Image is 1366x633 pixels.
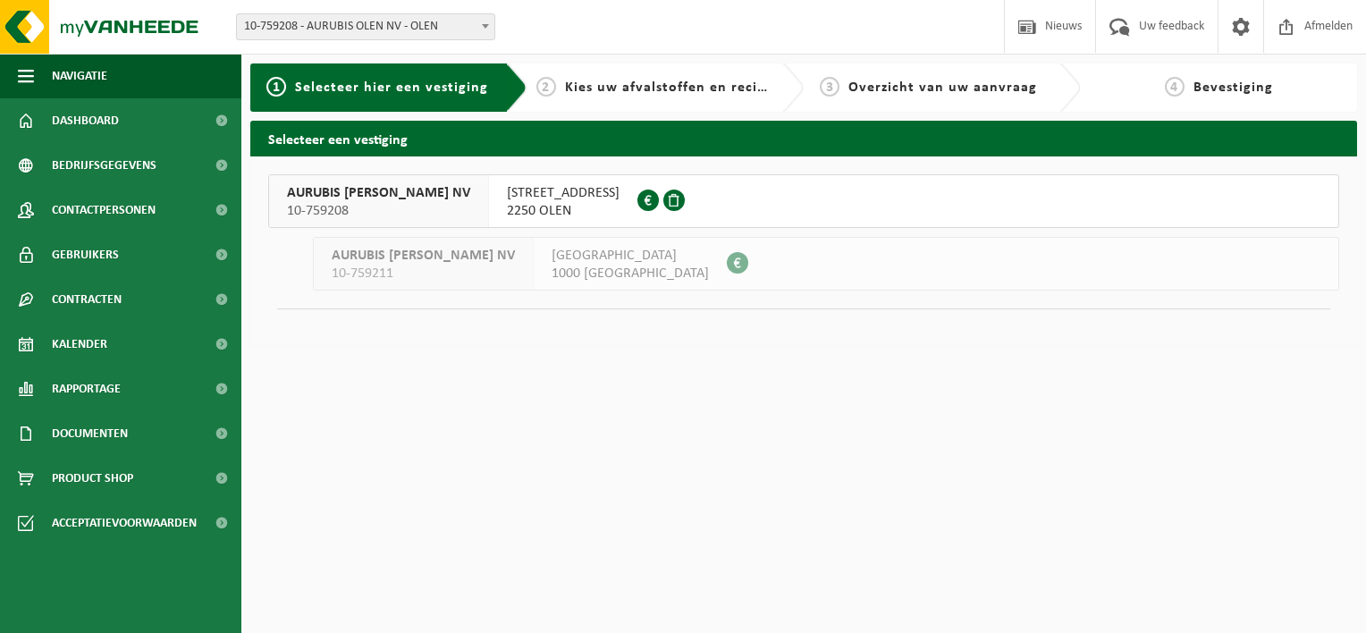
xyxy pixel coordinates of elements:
span: 2 [536,77,556,97]
span: AURUBIS [PERSON_NAME] NV [332,247,515,265]
span: [GEOGRAPHIC_DATA] [552,247,709,265]
button: AURUBIS [PERSON_NAME] NV 10-759208 [STREET_ADDRESS]2250 OLEN [268,174,1339,228]
span: Dashboard [52,98,119,143]
span: 2250 OLEN [507,202,620,220]
span: Contactpersonen [52,188,156,232]
span: 1000 [GEOGRAPHIC_DATA] [552,265,709,283]
span: 1 [266,77,286,97]
h2: Selecteer een vestiging [250,121,1357,156]
span: Selecteer hier een vestiging [295,80,488,95]
span: Overzicht van uw aanvraag [848,80,1037,95]
span: 10-759208 [287,202,470,220]
span: 4 [1165,77,1185,97]
span: Gebruikers [52,232,119,277]
span: 10-759208 - AURUBIS OLEN NV - OLEN [236,13,495,40]
span: Kalender [52,322,107,367]
span: AURUBIS [PERSON_NAME] NV [287,184,470,202]
span: 10-759211 [332,265,515,283]
span: Bevestiging [1193,80,1273,95]
span: Documenten [52,411,128,456]
span: Contracten [52,277,122,322]
span: Acceptatievoorwaarden [52,501,197,545]
span: [STREET_ADDRESS] [507,184,620,202]
span: Kies uw afvalstoffen en recipiënten [565,80,811,95]
span: Navigatie [52,54,107,98]
span: Product Shop [52,456,133,501]
span: Rapportage [52,367,121,411]
span: Bedrijfsgegevens [52,143,156,188]
span: 10-759208 - AURUBIS OLEN NV - OLEN [237,14,494,39]
span: 3 [820,77,839,97]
